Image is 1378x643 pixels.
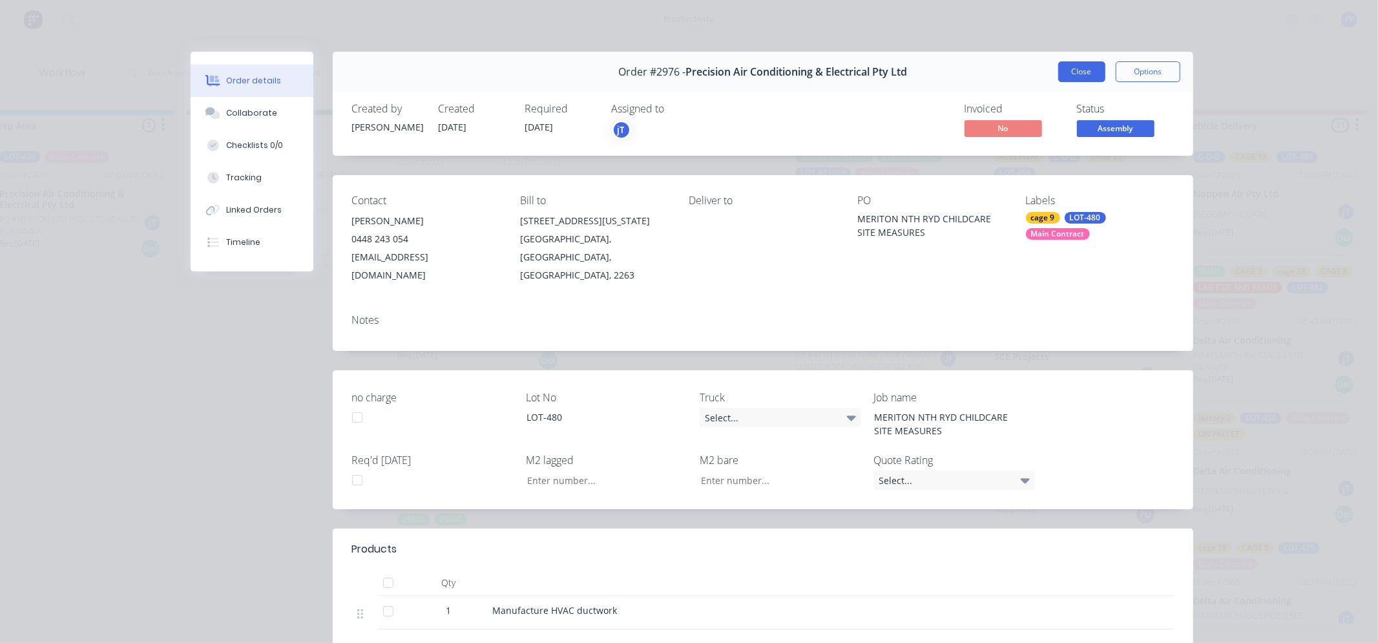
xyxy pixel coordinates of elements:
[446,604,452,617] span: 1
[690,470,861,490] input: Enter number...
[352,230,500,248] div: 0448 243 054
[700,408,861,427] div: Select...
[520,212,668,284] div: [STREET_ADDRESS][US_STATE][GEOGRAPHIC_DATA], [GEOGRAPHIC_DATA], [GEOGRAPHIC_DATA], 2263
[965,120,1042,136] span: No
[352,314,1174,326] div: Notes
[352,103,423,115] div: Created by
[191,97,313,129] button: Collaborate
[226,172,262,184] div: Tracking
[873,390,1035,405] label: Job name
[526,390,687,405] label: Lot No
[439,121,467,133] span: [DATE]
[612,103,741,115] div: Assigned to
[352,542,397,557] div: Products
[525,103,596,115] div: Required
[520,212,668,230] div: [STREET_ADDRESS][US_STATE]
[1065,212,1106,224] div: LOT-480
[873,470,1035,490] div: Select...
[612,120,631,140] button: jT
[352,390,514,405] label: no charge
[1077,103,1174,115] div: Status
[226,107,277,119] div: Collaborate
[226,237,260,248] div: Timeline
[520,230,668,284] div: [GEOGRAPHIC_DATA], [GEOGRAPHIC_DATA], [GEOGRAPHIC_DATA], 2263
[965,103,1061,115] div: Invoiced
[526,452,687,468] label: M2 lagged
[516,470,687,490] input: Enter number...
[689,195,837,207] div: Deliver to
[525,121,554,133] span: [DATE]
[352,212,500,284] div: [PERSON_NAME]0448 243 054[EMAIL_ADDRESS][DOMAIN_NAME]
[864,408,1026,440] div: MERITON NTH RYD CHILDCARE SITE MEASURES
[191,162,313,194] button: Tracking
[226,75,281,87] div: Order details
[1026,212,1060,224] div: cage 9
[618,66,685,78] span: Order #2976 -
[191,194,313,226] button: Linked Orders
[516,408,678,427] div: LOT-480
[410,570,488,596] div: Qty
[352,195,500,207] div: Contact
[191,226,313,258] button: Timeline
[520,195,668,207] div: Bill to
[700,390,861,405] label: Truck
[191,65,313,97] button: Order details
[352,212,500,230] div: [PERSON_NAME]
[873,452,1035,468] label: Quote Rating
[352,452,514,468] label: Req'd [DATE]
[352,248,500,284] div: [EMAIL_ADDRESS][DOMAIN_NAME]
[191,129,313,162] button: Checklists 0/0
[857,212,1005,239] div: MERITON NTH RYD CHILDCARE SITE MEASURES
[1026,228,1090,240] div: Main Contract
[493,604,618,617] span: Manufacture HVAC ductwork
[1077,120,1154,140] button: Assembly
[226,204,282,216] div: Linked Orders
[1077,120,1154,136] span: Assembly
[1116,61,1180,82] button: Options
[226,140,283,151] div: Checklists 0/0
[352,120,423,134] div: [PERSON_NAME]
[1026,195,1174,207] div: Labels
[857,195,1005,207] div: PO
[439,103,510,115] div: Created
[700,452,861,468] label: M2 bare
[685,66,907,78] span: Precision Air Conditioning & Electrical Pty Ltd
[1058,61,1105,82] button: Close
